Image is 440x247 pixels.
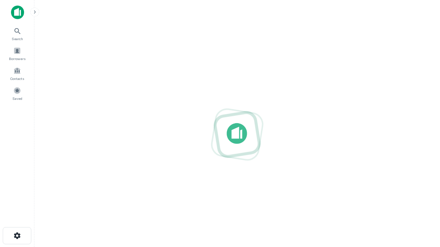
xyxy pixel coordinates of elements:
img: capitalize-icon.png [11,5,24,19]
span: Saved [12,96,22,101]
a: Search [2,24,32,43]
span: Borrowers [9,56,25,61]
a: Contacts [2,64,32,83]
a: Borrowers [2,44,32,63]
iframe: Chat Widget [406,170,440,203]
span: Search [12,36,23,42]
a: Saved [2,84,32,103]
span: Contacts [10,76,24,81]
